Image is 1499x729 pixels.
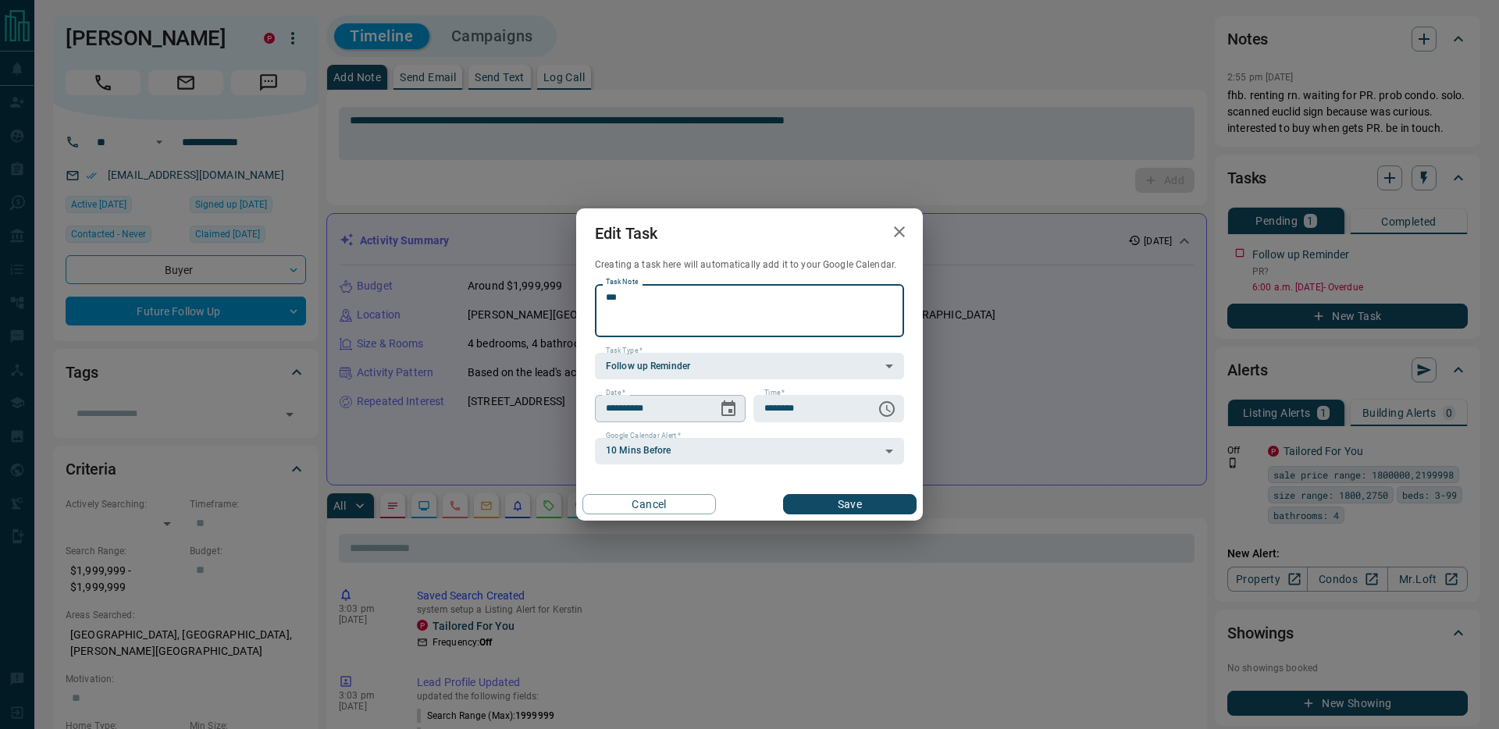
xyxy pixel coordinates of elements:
[595,438,904,464] div: 10 Mins Before
[764,388,785,398] label: Time
[606,346,643,356] label: Task Type
[595,258,904,272] p: Creating a task here will automatically add it to your Google Calendar.
[783,494,917,514] button: Save
[606,277,638,287] label: Task Note
[576,208,676,258] h2: Edit Task
[582,494,716,514] button: Cancel
[713,393,744,425] button: Choose date, selected date is Sep 15, 2025
[606,388,625,398] label: Date
[606,431,681,441] label: Google Calendar Alert
[595,353,904,379] div: Follow up Reminder
[871,393,903,425] button: Choose time, selected time is 6:00 AM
